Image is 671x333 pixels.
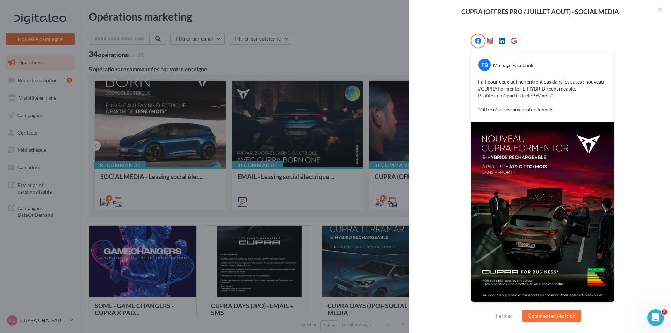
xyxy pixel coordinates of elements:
iframe: Intercom live chat [647,309,664,326]
div: Ma page Facebook [493,62,533,69]
div: FB [478,59,491,71]
div: La prévisualisation est non-contractuelle [471,302,615,311]
button: Fermer [493,312,515,320]
button: Commencer l'édition [522,310,581,322]
div: CUPRA (OFFRES PRO / JUILLET AOÛT) - SOCIAL MEDIA [420,8,660,15]
p: Fait pour ceux qui ne rentrent pas dans les cases : nouveau #CUPRAFormentor E-HYBRID rechargeable... [478,78,607,113]
span: 2 [662,309,667,315]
